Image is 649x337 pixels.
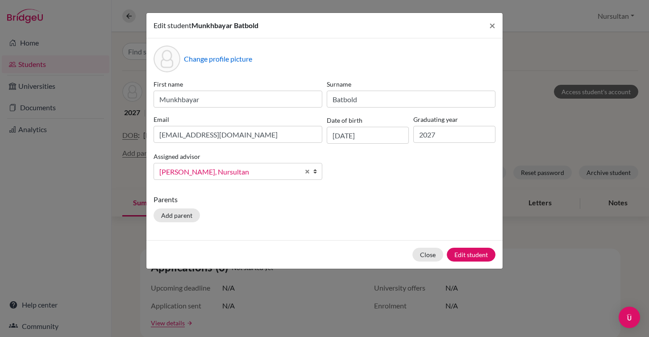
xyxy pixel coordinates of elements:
[413,115,495,124] label: Graduating year
[619,307,640,328] div: Open Intercom Messenger
[327,127,409,144] input: dd/mm/yyyy
[482,13,503,38] button: Close
[154,194,495,205] p: Parents
[154,115,322,124] label: Email
[191,21,258,29] span: Munkhbayar Batbold
[154,79,322,89] label: First name
[159,166,300,178] span: [PERSON_NAME], Nursultan
[489,19,495,32] span: ×
[154,208,200,222] button: Add parent
[327,116,362,125] label: Date of birth
[327,79,495,89] label: Surname
[154,21,191,29] span: Edit student
[154,152,200,161] label: Assigned advisor
[447,248,495,262] button: Edit student
[412,248,443,262] button: Close
[154,46,180,72] div: Profile picture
